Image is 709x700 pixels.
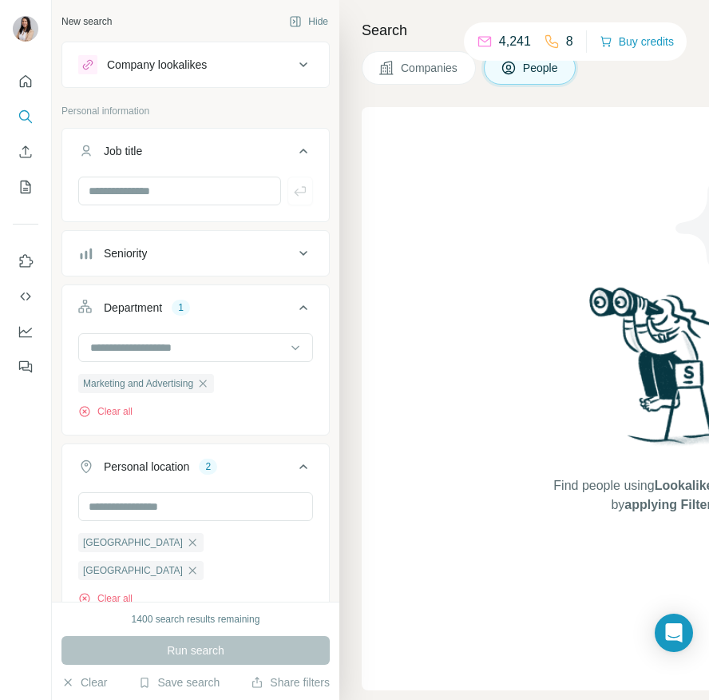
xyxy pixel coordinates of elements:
[138,674,220,690] button: Save search
[600,30,674,53] button: Buy credits
[83,563,183,578] span: [GEOGRAPHIC_DATA]
[655,614,693,652] div: Open Intercom Messenger
[78,404,133,419] button: Clear all
[104,459,189,475] div: Personal location
[13,137,38,166] button: Enrich CSV
[107,57,207,73] div: Company lookalikes
[251,674,330,690] button: Share filters
[83,376,193,391] span: Marketing and Advertising
[62,132,329,177] button: Job title
[78,591,133,606] button: Clear all
[61,674,107,690] button: Clear
[104,300,162,316] div: Department
[13,247,38,276] button: Use Surfe on LinkedIn
[61,104,330,118] p: Personal information
[83,535,183,550] span: [GEOGRAPHIC_DATA]
[13,102,38,131] button: Search
[62,234,329,272] button: Seniority
[62,46,329,84] button: Company lookalikes
[401,60,459,76] span: Companies
[61,14,112,29] div: New search
[13,16,38,42] img: Avatar
[104,143,142,159] div: Job title
[278,10,339,34] button: Hide
[13,317,38,346] button: Dashboard
[499,32,531,51] p: 4,241
[62,288,329,333] button: Department1
[362,19,690,42] h4: Search
[172,300,190,315] div: 1
[199,459,217,474] div: 2
[13,282,38,311] button: Use Surfe API
[13,67,38,96] button: Quick start
[566,32,573,51] p: 8
[13,352,38,381] button: Feedback
[523,60,560,76] span: People
[104,245,147,261] div: Seniority
[132,612,260,626] div: 1400 search results remaining
[13,173,38,201] button: My lists
[62,447,329,492] button: Personal location2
